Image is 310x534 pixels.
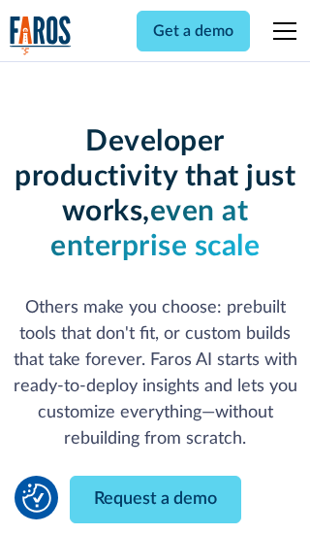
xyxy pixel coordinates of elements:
div: menu [262,8,300,54]
a: Request a demo [70,476,241,523]
a: Get a demo [137,11,250,51]
strong: even at enterprise scale [50,197,260,261]
img: Logo of the analytics and reporting company Faros. [10,16,72,55]
img: Revisit consent button [22,484,51,513]
strong: Developer productivity that just works, [15,127,295,226]
a: home [10,16,72,55]
p: Others make you choose: prebuilt tools that don't fit, or custom builds that take forever. Faros ... [10,295,301,452]
button: Cookie Settings [22,484,51,513]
